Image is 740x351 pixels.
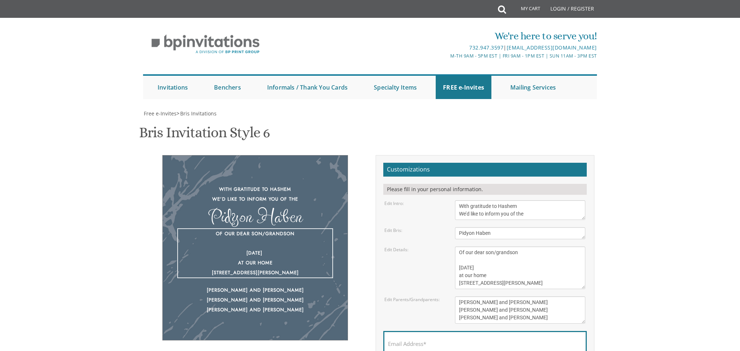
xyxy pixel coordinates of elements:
iframe: chat widget [709,322,733,344]
label: Edit Details: [384,247,408,253]
a: [EMAIL_ADDRESS][DOMAIN_NAME] [507,44,597,51]
textarea: Bris [455,227,585,239]
label: Edit Parents/Grandparents: [384,296,440,303]
span: Free e-Invites [144,110,177,117]
div: [PERSON_NAME] and [PERSON_NAME] [PERSON_NAME] and [PERSON_NAME] [PERSON_NAME] and [PERSON_NAME] [177,285,333,315]
div: | [295,43,597,52]
a: Informals / Thank You Cards [260,76,355,99]
label: Edit Bris: [384,227,402,233]
textarea: Of our dear son/grandson This Shabbos, Parshas Bo at our home [STREET_ADDRESS][PERSON_NAME] [455,247,585,289]
span: > [177,110,217,117]
a: Benchers [207,76,248,99]
a: Free e-Invites [143,110,177,117]
div: Of our dear son/grandson [DATE] at our home [STREET_ADDRESS][PERSON_NAME] [177,228,333,278]
div: We're here to serve you! [295,29,597,43]
a: 732.947.3597 [469,44,503,51]
img: BP Invitation Loft [143,29,268,59]
div: With gratitude to Hashem We’d like to inform you of the [177,185,333,204]
div: Please fill in your personal information. [383,184,587,195]
a: Bris Invitations [179,110,217,117]
div: Pidyon Haben [177,211,333,221]
span: Bris Invitations [180,110,217,117]
a: Specialty Items [367,76,424,99]
label: Edit Intro: [384,200,404,206]
a: FREE e-Invites [436,76,491,99]
h1: Bris Invitation Style 6 [139,125,270,146]
label: Email Address* [388,340,426,348]
textarea: With gratitude to Hashem We’d like to inform you of the [455,200,585,220]
div: M-Th 9am - 5pm EST | Fri 9am - 1pm EST | Sun 11am - 3pm EST [295,52,597,60]
h2: Customizations [383,163,587,177]
a: Mailing Services [503,76,563,99]
a: My Cart [505,1,545,19]
textarea: [PERSON_NAME] and [PERSON_NAME] [PERSON_NAME] and [PERSON_NAME] [PERSON_NAME] and [PERSON_NAME] [455,296,585,324]
a: Invitations [150,76,195,99]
